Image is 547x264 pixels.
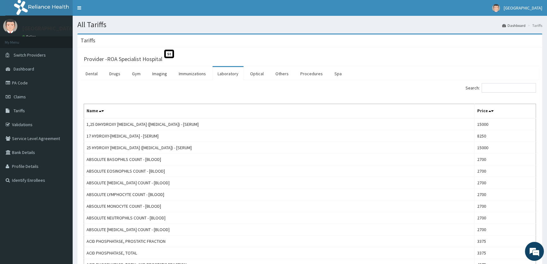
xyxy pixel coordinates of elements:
[127,67,146,80] a: Gym
[3,19,17,33] img: User Image
[84,189,475,200] td: ABSOLUTE LYMPHOCYTE COUNT - [BLOOD]
[84,142,475,154] td: 25 HYDROXY [MEDICAL_DATA] ([MEDICAL_DATA]) - [SERUM]
[104,3,119,18] div: Minimize live chat window
[33,35,106,44] div: Chat with us now
[14,108,25,114] span: Tariffs
[466,83,536,93] label: Search:
[37,80,87,144] span: We're online!
[474,104,536,119] th: Price
[22,34,37,39] a: Online
[492,4,500,12] img: User Image
[84,177,475,189] td: ABSOLUTE [MEDICAL_DATA] COUNT - [BLOOD]
[84,118,475,130] td: 1,25 DIHYDROXY [MEDICAL_DATA] ([MEDICAL_DATA]) - [SERUM]
[482,83,536,93] input: Search:
[14,66,34,72] span: Dashboard
[84,56,162,62] h3: Provider - ROA Specialist Hospital
[270,67,294,80] a: Others
[12,32,26,47] img: d_794563401_company_1708531726252_794563401
[84,154,475,165] td: ABSOLUTE BASOPHILS COUNT - [BLOOD]
[81,67,103,80] a: Dental
[14,52,46,58] span: Switch Providers
[174,67,211,80] a: Immunizations
[474,236,536,247] td: 3375
[84,130,475,142] td: 17 HYDROXY-[MEDICAL_DATA] - [SERUM]
[474,154,536,165] td: 2700
[474,130,536,142] td: 8250
[504,5,542,11] span: [GEOGRAPHIC_DATA]
[14,94,26,100] span: Claims
[84,212,475,224] td: ABSOLUTE NEUTROPHILS COUNT - [BLOOD]
[245,67,269,80] a: Optical
[84,104,475,119] th: Name
[84,236,475,247] td: ACID PHOSPHATASE, PROSTATIC FRACTION
[474,224,536,236] td: 2700
[474,165,536,177] td: 2700
[81,38,95,43] h3: Tariffs
[474,177,536,189] td: 2700
[526,23,542,28] li: Tariffs
[329,67,347,80] a: Spa
[77,21,542,29] h1: All Tariffs
[295,67,328,80] a: Procedures
[502,23,526,28] a: Dashboard
[474,118,536,130] td: 15000
[84,165,475,177] td: ABSOLUTE EOSINOPHILS COUNT - [BLOOD]
[474,200,536,212] td: 2700
[474,142,536,154] td: 15000
[84,224,475,236] td: ABSOLUTE [MEDICAL_DATA] COUNT - [BLOOD]
[164,50,174,58] span: St
[3,173,120,195] textarea: Type your message and hit 'Enter'
[84,200,475,212] td: ABSOLUTE MONOCYTE COUNT - [BLOOD]
[22,26,74,31] p: [GEOGRAPHIC_DATA]
[104,67,125,80] a: Drugs
[474,212,536,224] td: 2700
[474,247,536,259] td: 3375
[213,67,243,80] a: Laboratory
[474,189,536,200] td: 2700
[84,247,475,259] td: ACID PHOSPHATASE, TOTAL
[147,67,172,80] a: Imaging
